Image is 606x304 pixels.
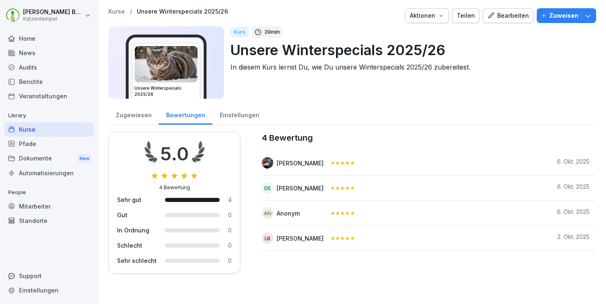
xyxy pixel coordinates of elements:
[549,11,578,20] p: Zuweisen
[264,28,280,36] p: 39 min
[4,151,94,166] a: DokumenteNew
[228,211,232,219] div: 0
[4,186,94,199] p: People
[405,8,449,23] button: Aktionen
[4,122,94,137] a: Kurse
[4,269,94,283] div: Support
[4,46,94,60] a: News
[550,151,596,176] td: 6. Okt. 2025
[135,46,197,82] img: mt6s7z2smeoqxj5xmfqodvlo.png
[262,182,273,194] div: DS
[117,226,157,234] div: In Ordnung
[212,104,266,125] a: Einstellungen
[4,60,94,74] a: Audits
[130,8,132,15] p: /
[4,31,94,46] a: Home
[4,151,94,166] div: Dokumente
[160,140,189,167] div: 5.0
[23,9,83,16] p: [PERSON_NAME] Benedix
[159,184,190,191] div: 4 Bewertung
[487,11,529,20] div: Bearbeiten
[262,207,273,219] div: An
[457,11,475,20] div: Teilen
[228,195,232,204] div: 4
[4,166,94,180] a: Automatisierungen
[117,195,157,204] div: Sehr gut
[537,8,596,23] button: Zuweisen
[4,109,94,122] p: Library
[117,241,157,250] div: Schlecht
[4,199,94,213] a: Mitarbeiter
[550,176,596,201] td: 6. Okt. 2025
[159,104,212,125] a: Bewertungen
[4,283,94,297] a: Einstellungen
[108,8,125,15] a: Kurse
[4,89,94,103] a: Veranstaltungen
[550,226,596,251] td: 2. Okt. 2025
[117,256,157,265] div: Sehr schlecht
[277,159,324,167] div: [PERSON_NAME]
[137,8,228,15] a: Unsere Winterspecials 2025/26
[262,232,273,244] div: LB
[4,213,94,228] a: Standorte
[483,8,533,23] button: Bearbeiten
[277,184,324,193] div: [PERSON_NAME]
[108,104,159,125] a: Zugewiesen
[550,201,596,226] td: 6. Okt. 2025
[262,157,273,169] img: v4ugrd0xd0b3gmoajtj0vu4r.png
[452,8,479,23] button: Teilen
[4,74,94,89] a: Berichte
[230,39,590,60] p: Unsere Winterspecials 2025/26
[262,132,596,144] caption: 4 Bewertung
[134,85,198,97] h3: Unsere Winterspecials 2025/26
[117,211,157,219] div: Gut
[277,209,300,218] div: Anonym
[78,154,92,163] div: New
[277,234,324,243] div: [PERSON_NAME]
[228,226,232,234] div: 0
[23,16,83,22] p: Katzentempel
[230,27,249,37] div: Kurs
[228,256,232,265] div: 0
[4,137,94,151] a: Pfade
[410,11,444,20] div: Aktionen
[228,241,232,250] div: 0
[230,62,590,72] p: In diesem Kurs lernst Du, wie Du unsere Winterspecials 2025/26 zubereitest.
